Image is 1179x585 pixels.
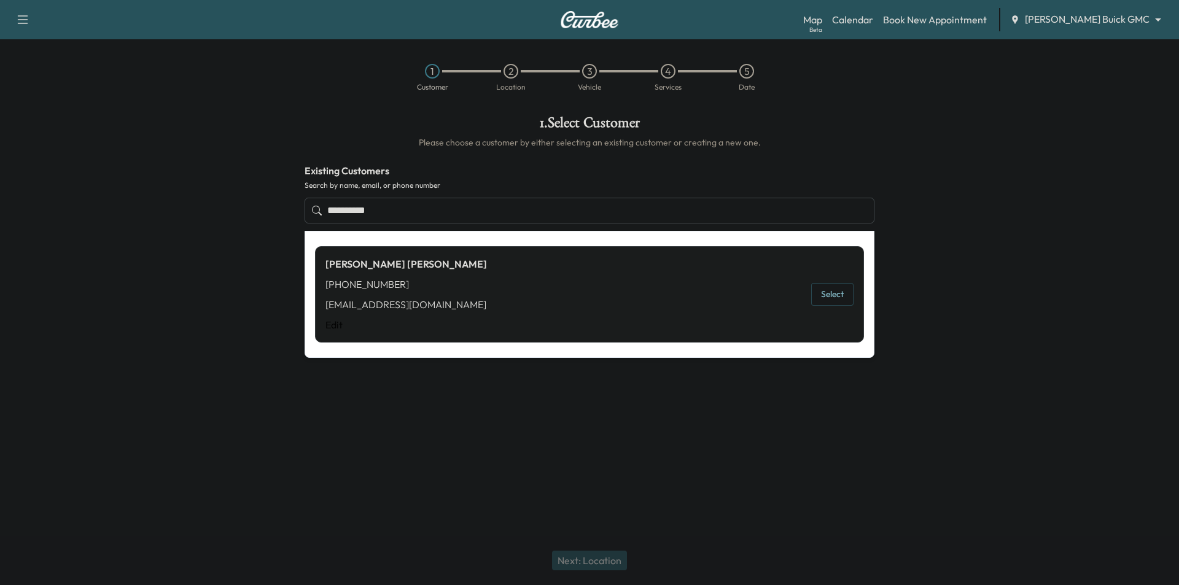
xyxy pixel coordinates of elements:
[325,297,487,312] div: [EMAIL_ADDRESS][DOMAIN_NAME]
[832,12,873,27] a: Calendar
[305,115,874,136] h1: 1 . Select Customer
[883,12,987,27] a: Book New Appointment
[325,277,487,292] div: [PHONE_NUMBER]
[803,12,822,27] a: MapBeta
[305,163,874,178] h4: Existing Customers
[325,257,487,271] div: [PERSON_NAME] [PERSON_NAME]
[582,64,597,79] div: 3
[655,83,682,91] div: Services
[504,64,518,79] div: 2
[809,25,822,34] div: Beta
[739,83,755,91] div: Date
[661,64,675,79] div: 4
[305,180,874,190] label: Search by name, email, or phone number
[417,83,448,91] div: Customer
[578,83,601,91] div: Vehicle
[325,317,487,332] a: Edit
[560,11,619,28] img: Curbee Logo
[1025,12,1150,26] span: [PERSON_NAME] Buick GMC
[811,283,854,306] button: Select
[739,64,754,79] div: 5
[425,64,440,79] div: 1
[496,83,526,91] div: Location
[305,136,874,149] h6: Please choose a customer by either selecting an existing customer or creating a new one.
